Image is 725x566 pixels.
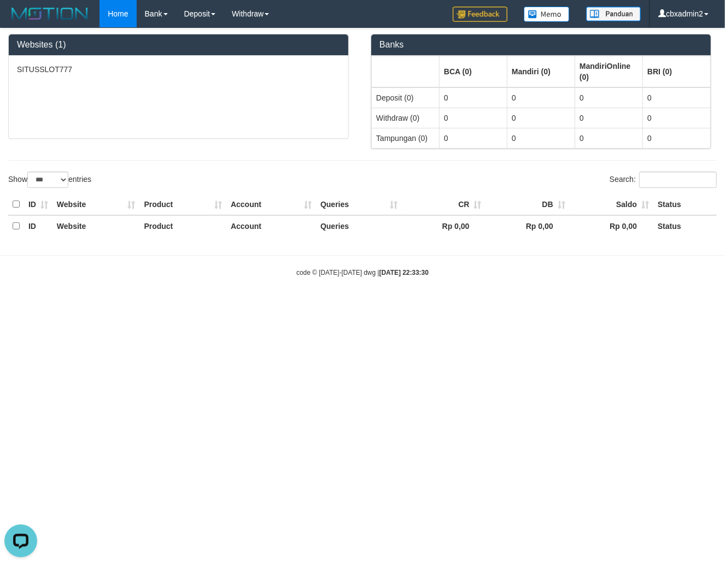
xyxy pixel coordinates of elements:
td: 0 [575,128,643,148]
h3: Websites (1) [17,40,340,50]
th: CR [402,194,486,215]
th: Website [52,194,140,215]
h3: Banks [379,40,703,50]
th: Status [653,215,717,237]
th: Status [653,194,717,215]
th: Group: activate to sort column ascending [440,56,507,87]
td: 0 [575,87,643,108]
button: Open LiveChat chat widget [4,4,37,37]
th: Product [139,194,226,215]
small: code © [DATE]-[DATE] dwg | [296,269,429,276]
strong: [DATE] 22:33:30 [379,269,429,276]
td: Tampungan (0) [372,128,440,148]
td: Withdraw (0) [372,108,440,128]
img: panduan.png [586,7,641,21]
th: Rp 0,00 [486,215,570,237]
td: 0 [507,108,575,128]
th: Group: activate to sort column ascending [507,56,575,87]
th: Group: activate to sort column ascending [575,56,643,87]
th: Product [139,215,226,237]
td: 0 [440,128,507,148]
th: Website [52,215,140,237]
img: Button%20Memo.svg [524,7,570,22]
label: Search: [610,172,717,188]
img: Feedback.jpg [453,7,507,22]
p: SITUSSLOT777 [17,64,340,75]
input: Search: [639,172,717,188]
th: Account [226,215,316,237]
th: Account [226,194,316,215]
td: 0 [507,87,575,108]
td: 0 [507,128,575,148]
td: Deposit (0) [372,87,440,108]
td: 0 [440,87,507,108]
td: 0 [643,87,711,108]
td: 0 [575,108,643,128]
th: Rp 0,00 [570,215,653,237]
td: 0 [440,108,507,128]
th: Saldo [570,194,653,215]
td: 0 [643,108,711,128]
th: Group: activate to sort column ascending [372,56,440,87]
td: 0 [643,128,711,148]
img: MOTION_logo.png [8,5,91,22]
th: DB [486,194,570,215]
th: ID [24,194,52,215]
label: Show entries [8,172,91,188]
th: Rp 0,00 [402,215,486,237]
th: Group: activate to sort column ascending [643,56,711,87]
th: Queries [316,215,402,237]
th: ID [24,215,52,237]
th: Queries [316,194,402,215]
select: Showentries [27,172,68,188]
